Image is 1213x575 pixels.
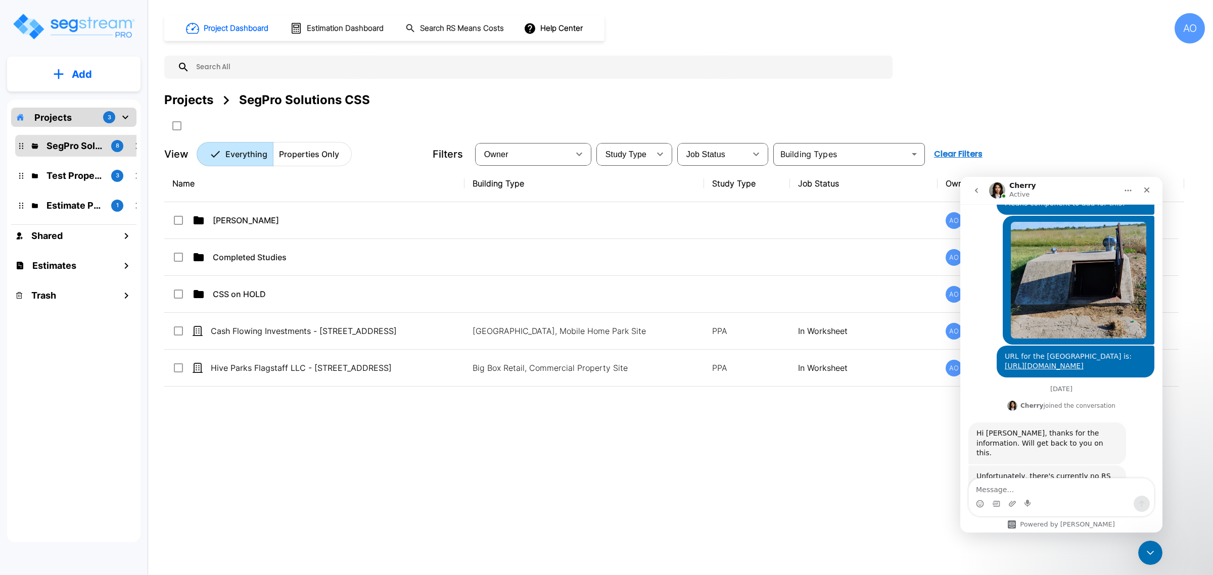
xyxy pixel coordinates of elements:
[116,201,119,210] p: 1
[522,19,587,38] button: Help Center
[213,214,439,226] p: [PERSON_NAME]
[477,140,569,168] div: Select
[46,169,103,182] p: Test Property Folder
[686,150,725,159] span: Job Status
[946,323,962,340] div: AO
[930,144,987,164] button: Clear Filters
[605,150,646,159] span: Study Type
[946,249,962,266] div: AO
[204,23,268,34] h1: Project Dashboard
[798,362,929,374] p: In Worksheet
[7,60,141,89] button: Add
[907,147,921,161] button: Open
[197,142,273,166] button: Everything
[946,212,962,229] div: AO
[473,325,694,337] p: [GEOGRAPHIC_DATA], Mobile Home Park Site
[197,142,352,166] div: Platform
[938,165,992,202] th: Owner
[211,362,437,374] p: Hive Parks Flagstaff LLC - [STREET_ADDRESS]
[72,67,92,82] p: Add
[401,19,509,38] button: Search RS Means Costs
[1138,541,1162,565] iframe: Intercom live chat
[31,289,56,302] h1: Trash
[32,259,76,272] h1: Estimates
[712,362,782,374] p: PPA
[420,23,504,34] h1: Search RS Means Costs
[31,229,63,243] h1: Shared
[182,17,274,39] button: Project Dashboard
[798,325,929,337] p: In Worksheet
[946,360,962,376] div: AO
[286,18,389,39] button: Estimation Dashboard
[433,147,463,162] p: Filters
[108,113,111,122] p: 3
[164,91,213,109] div: Projects
[279,148,339,160] p: Properties Only
[704,165,790,202] th: Study Type
[164,165,464,202] th: Name
[1175,13,1205,43] div: AO
[598,140,650,168] div: Select
[473,362,694,374] p: Big Box Retail, Commercial Property Site
[960,177,1162,533] iframe: Intercom live chat
[464,165,704,202] th: Building Type
[34,111,72,124] p: Projects
[273,142,352,166] button: Properties Only
[116,171,119,180] p: 3
[225,148,267,160] p: Everything
[790,165,938,202] th: Job Status
[239,91,370,109] div: SegPro Solutions CSS
[484,150,508,159] span: Owner
[190,56,888,79] input: Search All
[164,147,189,162] p: View
[776,147,905,161] input: Building Types
[46,139,103,153] p: SegPro Solutions CSS
[211,325,437,337] p: Cash Flowing Investments - [STREET_ADDRESS]
[167,116,187,136] button: SelectAll
[213,288,439,300] p: CSS on HOLD
[307,23,384,34] h1: Estimation Dashboard
[679,140,746,168] div: Select
[946,286,962,303] div: AO
[116,141,119,150] p: 8
[213,251,439,263] p: Completed Studies
[12,12,135,41] img: Logo
[46,199,103,212] p: Estimate Property
[712,325,782,337] p: PPA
